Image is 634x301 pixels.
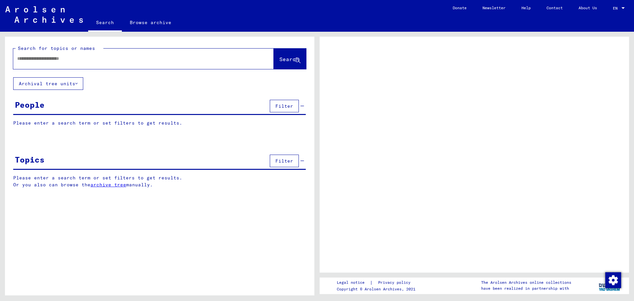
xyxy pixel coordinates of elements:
a: archive tree [90,182,126,188]
img: Arolsen_neg.svg [5,6,83,23]
span: Filter [275,158,293,164]
button: Search [274,49,306,69]
img: yv_logo.png [597,277,622,294]
div: People [15,99,45,111]
button: Filter [270,100,299,112]
p: Please enter a search term or set filters to get results. [13,120,306,127]
button: Archival tree units [13,77,83,90]
span: Search [279,56,299,62]
a: Search [88,15,122,32]
p: The Arolsen Archives online collections [481,280,571,285]
p: Please enter a search term or set filters to get results. Or you also can browse the manually. [13,174,306,188]
mat-label: Search for topics or names [18,45,95,51]
p: have been realized in partnership with [481,285,571,291]
p: Copyright © Arolsen Archives, 2021 [337,286,418,292]
span: Filter [275,103,293,109]
div: | [337,279,418,286]
div: Topics [15,154,45,166]
a: Legal notice [337,279,370,286]
button: Filter [270,155,299,167]
a: Privacy policy [373,279,418,286]
img: Change consent [605,272,621,288]
a: Browse archive [122,15,179,30]
span: EN [613,6,620,11]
